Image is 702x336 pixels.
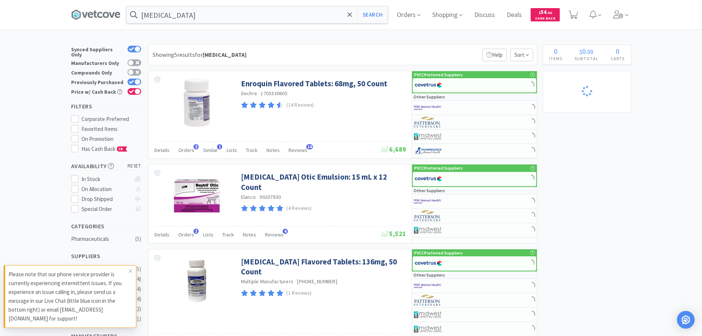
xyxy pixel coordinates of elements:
[616,46,619,56] span: 0
[241,257,404,277] a: [MEDICAL_DATA] Flavored Tablets: 136mg, 50 Count
[135,275,141,284] div: ( 4 )
[414,164,463,172] p: PVCC Preferred Suppliers
[173,172,221,220] img: dee62b95651a4159ab789638eefa9995_416196.jpeg
[71,102,141,111] h5: Filters
[531,5,560,25] a: $54.00Cash Back
[217,144,222,149] span: 1
[677,311,695,329] div: Open Intercom Messenger
[81,125,141,134] div: Favorited Items
[71,69,124,75] div: Compounds Only
[173,257,221,305] img: f2f496ea255e493cafbdc071c4ca6b91_755214.jpeg
[153,50,247,60] div: Showing 5 results
[413,271,445,278] p: Other Suppliers
[294,278,296,285] span: ·
[414,117,441,128] img: f5e969b455434c6296c6d81ef179fa71_3.png
[580,48,582,55] span: $
[543,55,569,62] h4: Items
[265,231,284,238] span: Reviews
[357,6,388,23] button: Search
[81,185,130,194] div: On Allocation
[306,144,313,149] span: 14
[257,194,258,200] span: ·
[261,90,287,97] span: 1703330605
[178,147,194,153] span: Orders
[414,323,441,335] img: 4dd14cff54a648ac9e977f0c5da9bc2e_5.png
[173,79,221,127] img: 68b0e415103449788c89f6732c130374_361295.jpeg
[135,315,141,323] div: ( 1 )
[381,229,406,238] span: 5,521
[135,265,141,274] div: ( 5 )
[482,49,507,61] p: Help
[154,147,170,153] span: Details
[266,147,280,153] span: Notes
[241,194,256,200] a: Elanco
[71,162,141,170] h5: Availability
[414,309,441,320] img: 4dd14cff54a648ac9e977f0c5da9bc2e_5.png
[135,305,141,314] div: ( 2 )
[414,71,463,78] p: PVCC Preferred Suppliers
[193,229,199,234] span: 1
[81,205,130,214] div: Special Order
[203,51,247,58] strong: [MEDICAL_DATA]
[286,205,311,212] p: (4 Reviews)
[413,93,445,100] p: Other Suppliers
[241,278,294,285] a: Multiple Manufacturers
[414,280,441,291] img: f6b2451649754179b5b4e0c70c3f7cb0_2.png
[414,249,463,256] p: PVCC Preferred Suppliers
[283,229,288,234] span: 4
[71,79,124,85] div: Previously Purchased
[381,145,406,153] span: 6,689
[471,12,498,18] a: Discuss
[227,147,237,153] span: Lists
[178,231,194,238] span: Orders
[539,8,552,15] span: 54
[135,235,141,243] div: ( 5 )
[546,10,552,15] span: . 00
[535,17,555,21] span: Cash Back
[195,51,247,58] span: for
[286,290,311,297] p: (1 Reviews)
[286,101,314,109] p: (14 Reviews)
[81,195,130,204] div: Drop Shipped
[243,231,256,238] span: Notes
[415,173,442,184] img: 77fca1acd8b6420a9015268ca798ef17_1.png
[246,147,258,153] span: Track
[71,222,141,231] h5: Categories
[203,147,218,153] span: Similar
[241,172,404,192] a: [MEDICAL_DATA] Otic Emulsion: 15 mL x 12 Count
[414,196,441,207] img: f6b2451649754179b5b4e0c70c3f7cb0_2.png
[413,187,445,194] p: Other Suppliers
[193,144,199,149] span: 3
[539,10,541,15] span: $
[297,278,337,285] span: [PHONE_NUMBER]
[414,210,441,221] img: f5e969b455434c6296c6d81ef179fa71_3.png
[415,258,442,269] img: 77fca1acd8b6420a9015268ca798ef17_1.png
[259,194,281,200] span: 90207830
[154,231,170,238] span: Details
[71,46,124,57] div: Synced Suppliers Only
[128,162,141,170] span: reset
[135,285,141,294] div: ( 4 )
[504,12,525,18] a: Deals
[415,80,442,91] img: 77fca1acd8b6420a9015268ca798ef17_1.png
[135,295,141,304] div: ( 4 )
[81,145,128,152] span: Has Cash Back
[71,235,131,243] div: Pharmaceuticals
[81,265,127,274] div: [PERSON_NAME]
[569,48,605,55] div: .
[414,225,441,236] img: 4dd14cff54a648ac9e977f0c5da9bc2e_5.png
[258,90,259,97] span: ·
[241,90,257,97] a: Dechra
[81,135,141,143] div: On Promotion
[414,145,441,156] img: 7915dbd3f8974342a4dc3feb8efc1740_58.png
[117,147,125,151] span: CB
[71,88,124,94] div: Price w/ Cash Back
[81,175,130,184] div: In Stock
[81,115,141,124] div: Corporate Preferred
[241,79,387,89] a: Enroquin Flavored Tablets: 68mg, 50 Count
[222,231,234,238] span: Track
[554,46,558,56] span: 0
[569,55,605,62] h4: Subtotal
[587,48,593,55] span: 00
[71,59,124,66] div: Manufacturers Only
